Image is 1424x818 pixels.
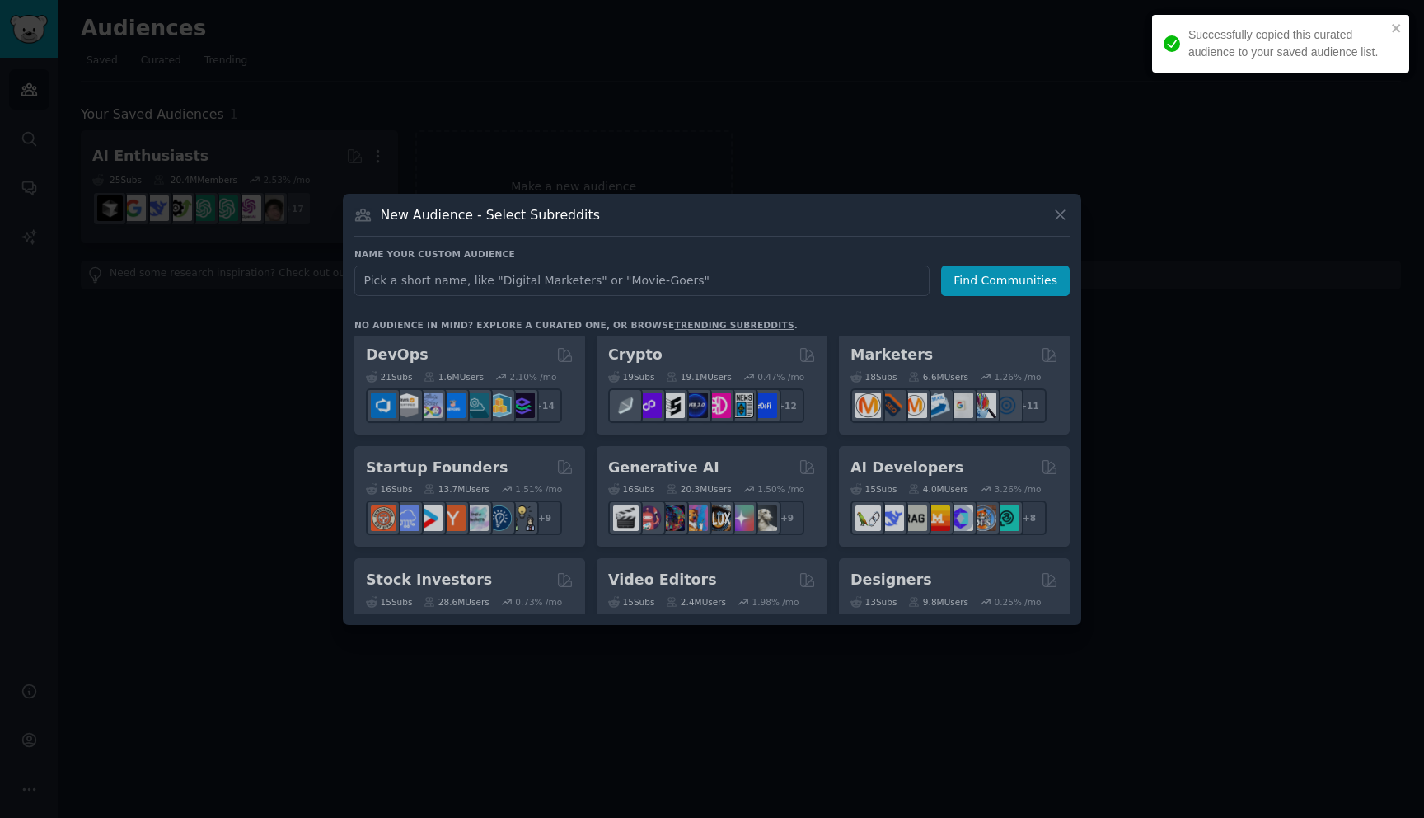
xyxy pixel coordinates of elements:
h3: New Audience - Select Subreddits [381,206,600,223]
button: Find Communities [941,266,1070,296]
div: Successfully copied this curated audience to your saved audience list. [1188,26,1386,61]
div: No audience in mind? Explore a curated one, or browse . [354,319,798,331]
input: Pick a short name, like "Digital Marketers" or "Movie-Goers" [354,266,930,296]
button: close [1391,21,1403,35]
a: trending subreddits [674,320,794,330]
h3: Name your custom audience [354,248,1070,260]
